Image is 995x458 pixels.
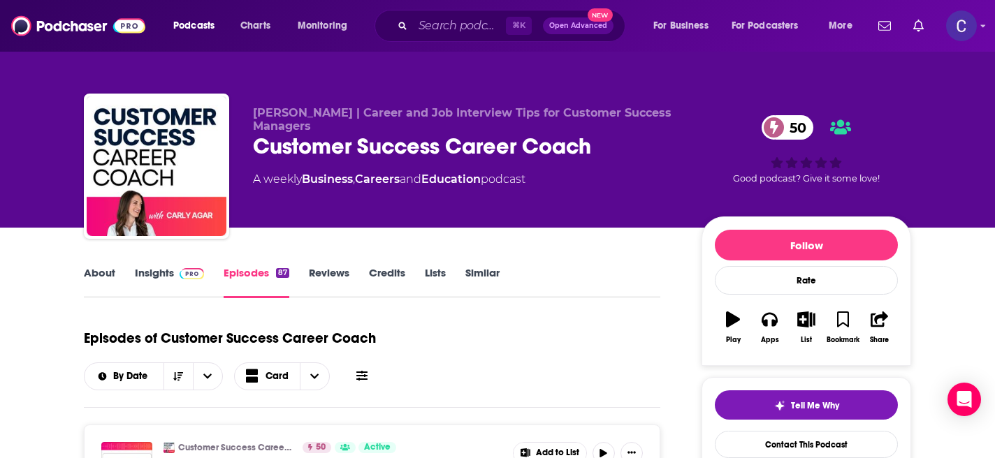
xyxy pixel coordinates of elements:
[702,106,911,193] div: 50Good podcast? Give it some love!
[801,336,812,344] div: List
[827,336,859,344] div: Bookmark
[288,15,365,37] button: open menu
[164,442,175,453] img: Customer Success Career Coach
[946,10,977,41] span: Logged in as publicityxxtina
[715,390,898,420] button: tell me why sparkleTell Me Why
[870,336,889,344] div: Share
[240,16,270,36] span: Charts
[87,96,226,236] img: Customer Success Career Coach
[536,448,579,458] span: Add to List
[303,442,331,453] a: 50
[825,302,861,353] button: Bookmark
[425,266,446,298] a: Lists
[715,431,898,458] a: Contact This Podcast
[829,16,852,36] span: More
[85,371,164,381] button: open menu
[791,400,839,411] span: Tell Me Why
[908,14,929,38] a: Show notifications dropdown
[388,10,639,42] div: Search podcasts, credits, & more...
[715,266,898,295] div: Rate
[774,400,785,411] img: tell me why sparkle
[355,172,400,186] a: Careers
[862,302,898,353] button: Share
[253,106,671,133] span: [PERSON_NAME] | Career and Job Interview Tips for Customer Success Managers
[84,362,223,390] h2: Choose List sort
[113,371,152,381] span: By Date
[135,266,204,298] a: InsightsPodchaser Pro
[413,15,506,37] input: Search podcasts, credits, & more...
[644,15,726,37] button: open menu
[715,230,898,260] button: Follow
[164,15,233,37] button: open menu
[358,442,396,453] a: Active
[761,336,779,344] div: Apps
[588,8,613,22] span: New
[733,173,880,184] span: Good podcast? Give it some love!
[266,371,289,381] span: Card
[193,363,222,390] button: open menu
[726,336,741,344] div: Play
[84,330,376,347] h1: Episodes of Customer Success Career Coach
[732,16,799,36] span: For Podcasters
[506,17,532,35] span: ⌘ K
[180,268,204,279] img: Podchaser Pro
[819,15,870,37] button: open menu
[309,266,349,298] a: Reviews
[946,10,977,41] img: User Profile
[549,22,607,29] span: Open Advanced
[298,16,347,36] span: Monitoring
[224,266,289,298] a: Episodes87
[543,17,613,34] button: Open AdvancedNew
[253,171,525,188] div: A weekly podcast
[947,383,981,416] div: Open Intercom Messenger
[873,14,896,38] a: Show notifications dropdown
[421,172,481,186] a: Education
[762,115,813,140] a: 50
[722,15,819,37] button: open menu
[173,16,215,36] span: Podcasts
[276,268,289,278] div: 87
[400,172,421,186] span: and
[751,302,787,353] button: Apps
[946,10,977,41] button: Show profile menu
[776,115,813,140] span: 50
[231,15,279,37] a: Charts
[653,16,709,36] span: For Business
[164,363,193,390] button: Sort Direction
[788,302,825,353] button: List
[302,172,353,186] a: Business
[316,441,326,455] span: 50
[353,172,355,186] span: ,
[715,302,751,353] button: Play
[369,266,405,298] a: Credits
[234,362,331,390] button: Choose View
[11,13,145,39] img: Podchaser - Follow, Share and Rate Podcasts
[465,266,500,298] a: Similar
[178,442,293,453] a: Customer Success Career Coach
[364,441,391,455] span: Active
[84,266,115,298] a: About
